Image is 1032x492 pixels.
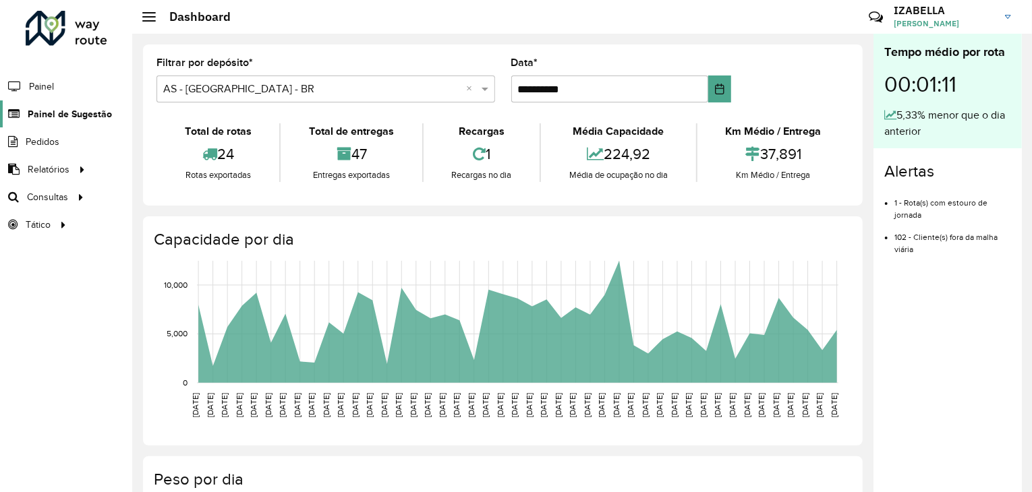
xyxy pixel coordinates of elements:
[481,393,490,417] text: [DATE]
[284,123,418,140] div: Total de entregas
[496,393,505,417] text: [DATE]
[322,393,331,417] text: [DATE]
[894,4,995,17] h3: IZABELLA
[264,393,273,417] text: [DATE]
[884,107,1011,140] div: 5,33% menor que o dia anterior
[815,393,824,417] text: [DATE]
[284,168,418,182] div: Entregas exportadas
[894,221,1011,255] li: 102 - Cliente(s) fora da malha viária
[26,218,51,232] span: Tático
[685,393,693,417] text: [DATE]
[656,393,664,417] text: [DATE]
[467,393,476,417] text: [DATE]
[28,107,112,121] span: Painel de Sugestão
[27,190,68,204] span: Consultas
[544,123,692,140] div: Média Capacidade
[164,280,188,289] text: 10,000
[583,393,592,417] text: [DATE]
[569,393,577,417] text: [DATE]
[701,140,846,168] div: 37,891
[894,187,1011,221] li: 1 - Rota(s) com estouro de jornada
[284,140,418,168] div: 47
[467,81,478,97] span: Clear all
[351,393,360,417] text: [DATE]
[156,9,231,24] h2: Dashboard
[894,18,995,30] span: [PERSON_NAME]
[554,393,563,417] text: [DATE]
[699,393,708,417] text: [DATE]
[861,3,890,32] a: Contato Rápido
[884,43,1011,61] div: Tempo médio por rota
[743,393,751,417] text: [DATE]
[438,393,447,417] text: [DATE]
[641,393,650,417] text: [DATE]
[701,123,846,140] div: Km Médio / Entrega
[160,140,276,168] div: 24
[380,393,389,417] text: [DATE]
[26,135,59,149] span: Pedidos
[29,80,54,94] span: Painel
[183,378,188,387] text: 0
[423,393,432,417] text: [DATE]
[336,393,345,417] text: [DATE]
[701,168,846,182] div: Km Médio / Entrega
[365,393,374,417] text: [DATE]
[427,168,536,182] div: Recargas no dia
[544,168,692,182] div: Média de ocupação no dia
[427,123,536,140] div: Recargas
[714,393,722,417] text: [DATE]
[884,162,1011,181] h4: Alertas
[452,393,461,417] text: [DATE]
[801,393,809,417] text: [DATE]
[154,470,849,489] h4: Peso por dia
[786,393,795,417] text: [DATE]
[206,393,214,417] text: [DATE]
[427,140,536,168] div: 1
[154,230,849,249] h4: Capacidade por dia
[884,61,1011,107] div: 00:01:11
[235,393,243,417] text: [DATE]
[525,393,534,417] text: [DATE]
[191,393,200,417] text: [DATE]
[160,123,276,140] div: Total de rotas
[728,393,737,417] text: [DATE]
[627,393,635,417] text: [DATE]
[307,393,316,417] text: [DATE]
[293,393,302,417] text: [DATE]
[540,393,548,417] text: [DATE]
[772,393,780,417] text: [DATE]
[511,393,519,417] text: [DATE]
[160,168,276,182] div: Rotas exportadas
[409,393,418,417] text: [DATE]
[830,393,838,417] text: [DATE]
[249,393,258,417] text: [DATE]
[598,393,606,417] text: [DATE]
[156,55,253,71] label: Filtrar por depósito
[612,393,621,417] text: [DATE]
[394,393,403,417] text: [DATE]
[278,393,287,417] text: [DATE]
[544,140,692,168] div: 224,92
[708,75,731,102] button: Choose Date
[220,393,229,417] text: [DATE]
[511,55,538,71] label: Data
[670,393,679,417] text: [DATE]
[167,330,188,338] text: 5,000
[28,162,69,177] span: Relatórios
[757,393,766,417] text: [DATE]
